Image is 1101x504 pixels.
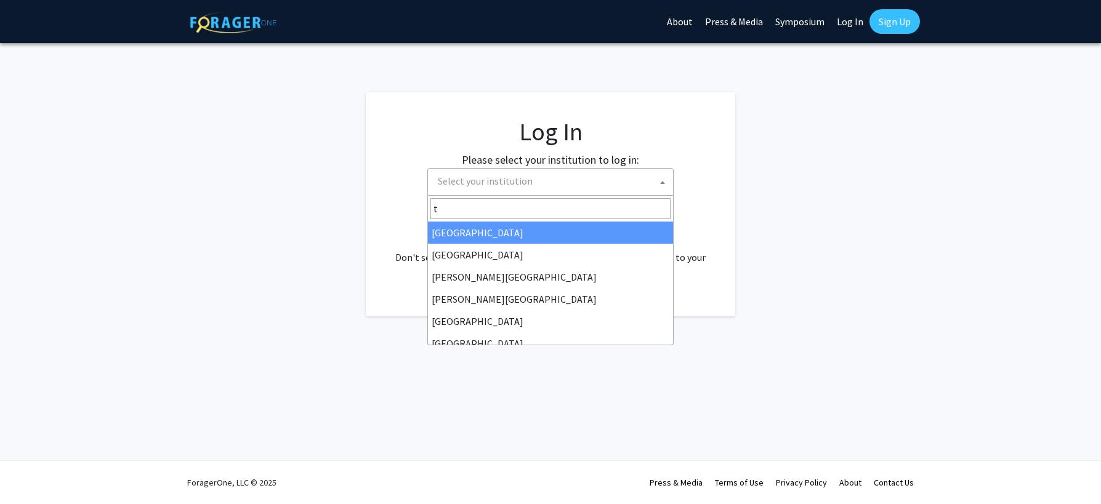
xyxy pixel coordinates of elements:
[428,222,673,244] li: [GEOGRAPHIC_DATA]
[776,477,827,488] a: Privacy Policy
[428,310,673,332] li: [GEOGRAPHIC_DATA]
[839,477,861,488] a: About
[428,288,673,310] li: [PERSON_NAME][GEOGRAPHIC_DATA]
[438,175,533,187] span: Select your institution
[190,12,276,33] img: ForagerOne Logo
[715,477,764,488] a: Terms of Use
[869,9,920,34] a: Sign Up
[462,151,639,168] label: Please select your institution to log in:
[428,244,673,266] li: [GEOGRAPHIC_DATA]
[390,220,711,279] div: No account? . Don't see your institution? about bringing ForagerOne to your institution.
[428,266,673,288] li: [PERSON_NAME][GEOGRAPHIC_DATA]
[187,461,276,504] div: ForagerOne, LLC © 2025
[430,198,671,219] input: Search
[650,477,703,488] a: Press & Media
[9,449,52,495] iframe: Chat
[390,117,711,146] h1: Log In
[433,169,673,194] span: Select your institution
[874,477,914,488] a: Contact Us
[427,168,674,196] span: Select your institution
[428,332,673,354] li: [GEOGRAPHIC_DATA]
